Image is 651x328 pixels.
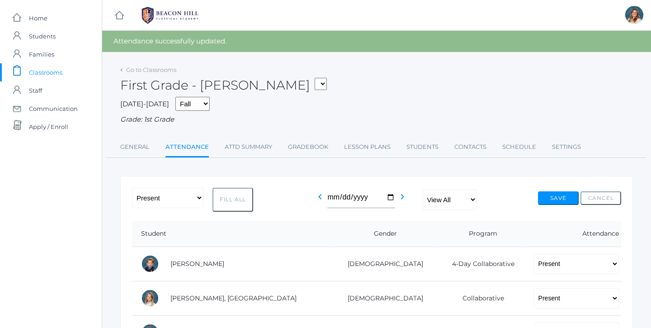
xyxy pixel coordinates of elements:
[435,281,525,315] td: Collaborative
[141,255,159,273] div: Nolan Alstot
[120,114,633,125] div: Grade: 1st Grade
[329,221,435,247] th: Gender
[102,31,651,52] div: Attendance successfully updated.
[29,81,42,100] span: Staff
[525,221,621,247] th: Attendance
[502,138,536,156] a: Schedule
[315,195,325,204] a: chevron_left
[288,138,328,156] a: Gradebook
[29,63,62,81] span: Classrooms
[170,260,224,268] a: [PERSON_NAME]
[120,138,150,156] a: General
[580,191,621,205] button: Cancel
[29,118,68,136] span: Apply / Enroll
[329,281,435,315] td: [DEMOGRAPHIC_DATA]
[397,191,408,202] i: chevron_right
[406,138,439,156] a: Students
[538,191,579,205] button: Save
[344,138,391,156] a: Lesson Plans
[329,247,435,281] td: [DEMOGRAPHIC_DATA]
[132,221,329,247] th: Student
[126,66,176,73] a: Go to Classrooms
[29,9,47,27] span: Home
[120,100,169,108] span: [DATE]-[DATE]
[29,27,56,45] span: Students
[435,247,525,281] td: 4-Day Collaborative
[170,294,297,302] a: [PERSON_NAME], [GEOGRAPHIC_DATA]
[397,195,408,204] a: chevron_right
[212,188,253,212] button: Fill All
[141,289,159,307] div: Isla Armstrong
[29,45,54,63] span: Families
[552,138,581,156] a: Settings
[136,4,204,27] img: BHCALogos-05-308ed15e86a5a0abce9b8dd61676a3503ac9727e845dece92d48e8588c001991.png
[225,138,272,156] a: Attd Summary
[315,191,325,202] i: chevron_left
[120,78,327,92] h2: First Grade - [PERSON_NAME]
[625,6,643,24] div: Liv Barber
[29,100,78,118] span: Communication
[435,221,525,247] th: Program
[454,138,486,156] a: Contacts
[165,138,209,157] a: Attendance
